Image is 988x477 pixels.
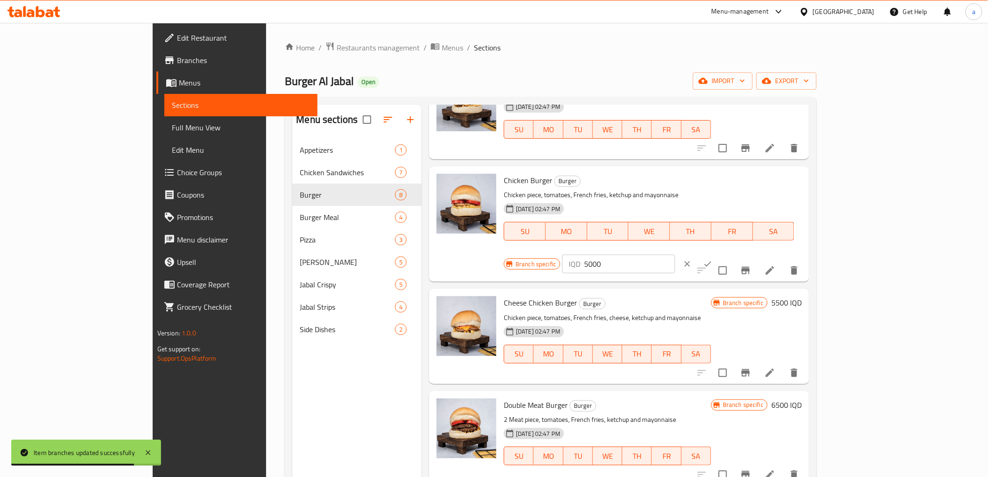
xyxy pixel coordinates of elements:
[395,258,406,267] span: 5
[537,123,559,136] span: MO
[292,228,422,251] div: Pizza3
[508,225,542,238] span: SU
[292,184,422,206] div: Burger8
[756,72,817,90] button: export
[719,400,767,409] span: Branch specific
[504,222,546,241] button: SU
[685,449,707,463] span: SA
[358,77,379,88] div: Open
[395,213,406,222] span: 4
[177,212,310,223] span: Promotions
[300,212,395,223] div: Burger Meal
[300,234,395,245] span: Pizza
[285,42,817,54] nav: breadcrumb
[567,347,589,361] span: TU
[395,279,407,290] div: items
[622,447,652,465] button: TH
[177,32,310,43] span: Edit Restaurant
[442,42,463,53] span: Menus
[632,225,666,238] span: WE
[622,120,652,139] button: TH
[626,123,648,136] span: TH
[537,347,559,361] span: MO
[34,448,135,458] div: Item branches updated successfully
[395,168,406,177] span: 7
[437,399,496,458] img: Double Meat Burger
[157,327,180,339] span: Version:
[504,120,534,139] button: SU
[437,174,496,234] img: Chicken Burger
[156,206,318,228] a: Promotions
[300,279,395,290] span: Jabal Crispy
[569,258,580,270] p: IQD
[719,299,767,307] span: Branch specific
[300,167,395,178] span: Chicken Sandwiches
[504,296,577,310] span: Cheese Chicken Burger
[537,449,559,463] span: MO
[337,42,420,53] span: Restaurants management
[395,256,407,268] div: items
[172,100,310,111] span: Sections
[564,120,593,139] button: TU
[682,447,711,465] button: SA
[508,123,530,136] span: SU
[771,296,802,309] h6: 5500 IQD
[467,42,470,53] li: /
[512,327,564,336] span: [DATE] 02:47 PM
[292,135,422,344] nav: Menu sections
[753,222,795,241] button: SA
[652,447,681,465] button: FR
[593,120,622,139] button: WE
[626,449,648,463] span: TH
[656,347,677,361] span: FR
[172,144,310,156] span: Edit Menu
[670,222,712,241] button: TH
[597,123,619,136] span: WE
[164,116,318,139] a: Full Menu View
[504,398,568,412] span: Double Meat Burger
[550,225,584,238] span: MO
[395,325,406,334] span: 2
[156,71,318,94] a: Menus
[177,256,310,268] span: Upsell
[674,225,708,238] span: TH
[764,142,776,154] a: Edit menu item
[395,212,407,223] div: items
[437,296,496,356] img: Cheese Chicken Burger
[685,123,707,136] span: SA
[504,173,552,187] span: Chicken Burger
[504,414,711,426] p: 2 Meat piece, tomatoes, French fries, ketchup and mayonnaise
[504,345,534,363] button: SU
[546,222,587,241] button: MO
[395,146,406,155] span: 1
[597,449,619,463] span: WE
[377,108,399,131] span: Sort sections
[292,318,422,341] div: Side Dishes2
[734,137,757,159] button: Branch-specific-item
[182,327,196,339] span: 1.0.0
[504,312,711,324] p: Chicken piece, tomatoes, French fries, cheese, ketchup and mayonnaise
[172,122,310,133] span: Full Menu View
[177,167,310,178] span: Choice Groups
[300,301,395,313] div: Jabal Strips
[292,273,422,296] div: Jabal Crispy5
[395,191,406,199] span: 8
[300,324,395,335] span: Side Dishes
[534,120,563,139] button: MO
[534,345,563,363] button: MO
[698,254,718,274] button: ok
[296,113,358,127] h2: Menu sections
[555,176,580,186] span: Burger
[318,42,322,53] li: /
[783,362,805,384] button: delete
[564,345,593,363] button: TU
[682,120,711,139] button: SA
[626,347,648,361] span: TH
[156,49,318,71] a: Branches
[715,225,749,238] span: FR
[504,189,794,201] p: Chicken piece, tomatoes, French fries, ketchup and mayonnaise
[597,347,619,361] span: WE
